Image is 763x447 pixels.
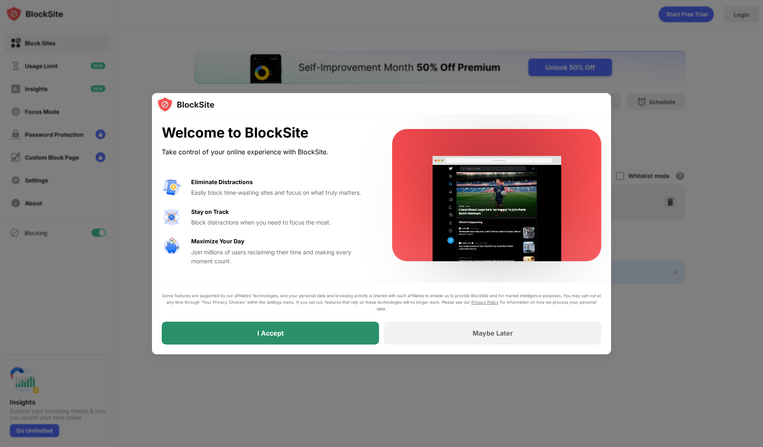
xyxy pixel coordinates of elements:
[257,329,284,337] div: I Accept
[191,218,373,227] div: Block distractions when you need to focus the most.
[471,300,499,305] a: Privacy Policy
[191,178,253,187] div: Eliminate Distractions
[473,329,513,337] div: Maybe Later
[157,96,214,113] img: logo-blocksite.svg
[162,125,373,141] div: Welcome to BlockSite
[191,248,373,266] div: Join millions of users reclaiming their time and making every moment count.
[191,237,244,246] div: Maximize Your Day
[162,146,373,158] div: Take control of your online experience with BlockSite.
[162,178,181,197] img: value-avoid-distractions.svg
[162,292,601,312] div: Some features are supported by our affiliates’ technologies, and your personal data and browsing ...
[162,237,181,256] img: value-safe-time.svg
[191,207,229,216] div: Stay on Track
[191,188,373,197] div: Easily block time-wasting sites and focus on what truly matters.
[162,207,181,227] img: value-focus.svg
